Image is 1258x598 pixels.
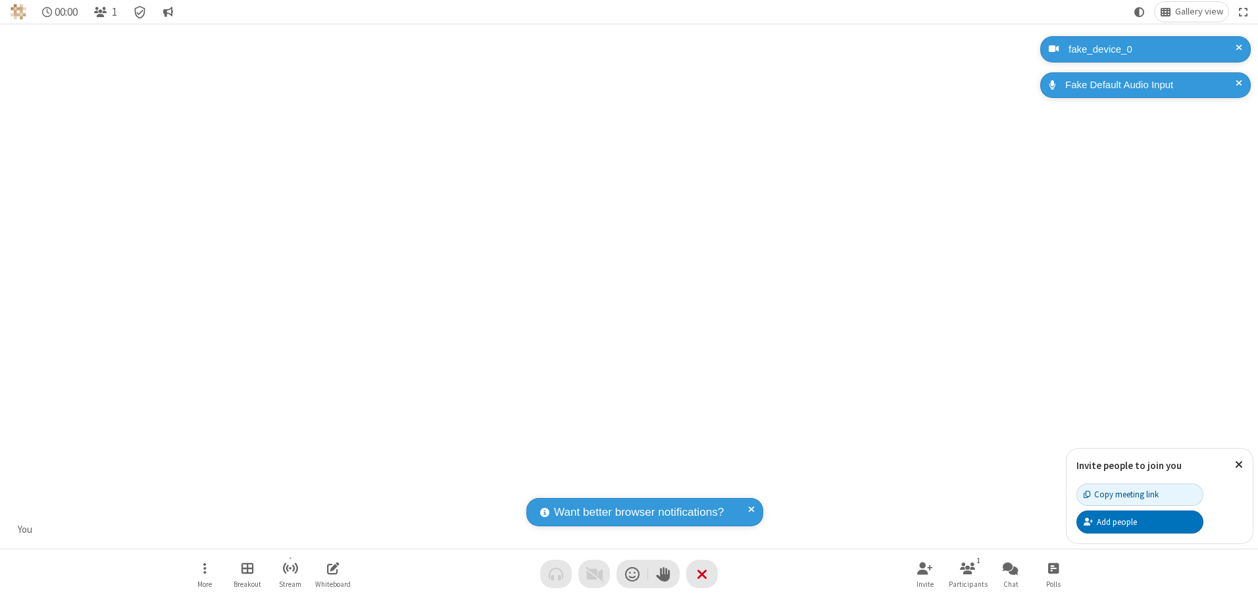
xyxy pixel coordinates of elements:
[37,2,84,22] div: Timer
[1046,580,1061,588] span: Polls
[11,4,26,20] img: QA Selenium DO NOT DELETE OR CHANGE
[648,560,680,588] button: Raise hand
[313,555,353,593] button: Open shared whiteboard
[234,580,261,588] span: Breakout
[13,522,38,537] div: You
[917,580,934,588] span: Invite
[1034,555,1073,593] button: Open poll
[1064,42,1241,57] div: fake_device_0
[554,504,724,521] span: Want better browser notifications?
[905,555,945,593] button: Invite participants (Alt+I)
[157,2,178,22] button: Conversation
[1084,488,1159,501] div: Copy meeting link
[578,560,610,588] button: Video
[185,555,224,593] button: Open menu
[1076,484,1203,506] button: Copy meeting link
[197,580,212,588] span: More
[279,580,301,588] span: Stream
[616,560,648,588] button: Send a reaction
[540,560,572,588] button: Audio problem - check your Internet connection or call by phone
[973,555,984,566] div: 1
[1076,511,1203,533] button: Add people
[128,2,153,22] div: Meeting details Encryption enabled
[1225,449,1253,481] button: Close popover
[315,580,351,588] span: Whiteboard
[1003,580,1019,588] span: Chat
[686,560,718,588] button: End or leave meeting
[55,6,78,18] span: 00:00
[1061,78,1241,93] div: Fake Default Audio Input
[1076,459,1182,472] label: Invite people to join you
[1155,2,1228,22] button: Change layout
[112,6,117,18] span: 1
[1129,2,1150,22] button: Using system theme
[270,555,310,593] button: Start streaming
[1234,2,1253,22] button: Fullscreen
[1175,7,1223,17] span: Gallery view
[948,555,988,593] button: Open participant list
[228,555,267,593] button: Manage Breakout Rooms
[949,580,988,588] span: Participants
[88,2,122,22] button: Open participant list
[991,555,1030,593] button: Open chat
